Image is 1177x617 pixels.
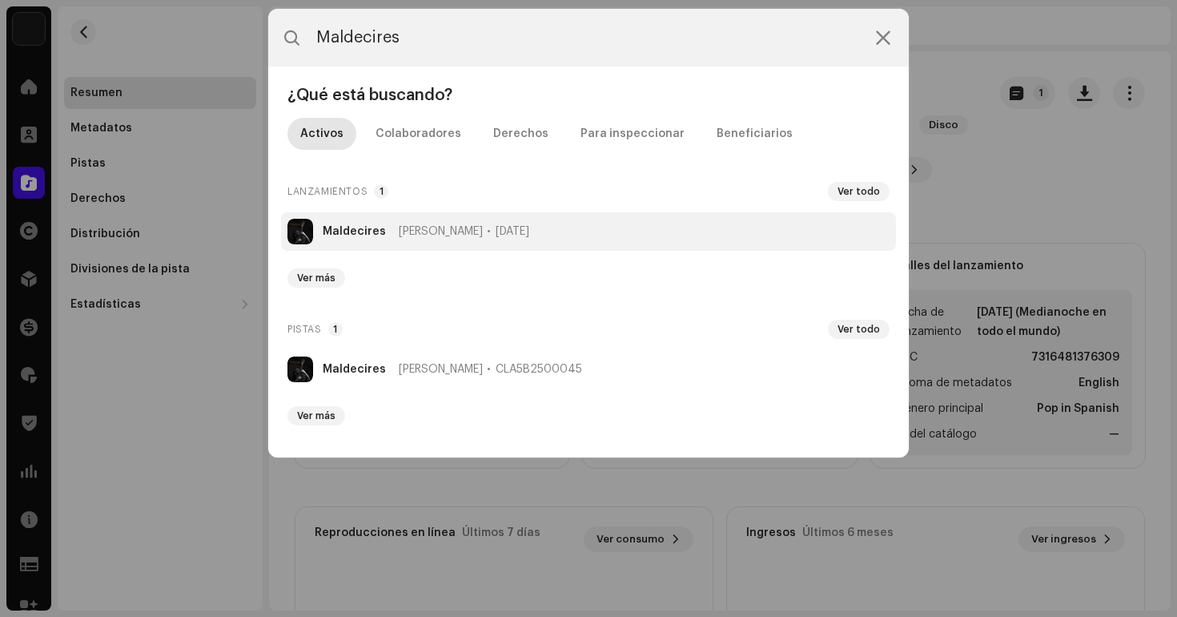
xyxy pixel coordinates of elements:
[287,357,313,382] img: 875d399a-77a8-49a0-b6af-ce830848534e
[828,320,890,339] button: Ver todo
[374,184,388,199] p-badge: 1
[287,219,313,244] img: 875d399a-77a8-49a0-b6af-ce830848534e
[268,9,909,67] input: Buscar
[496,225,529,238] span: [DATE]
[376,118,461,150] div: Colaboradores
[297,272,335,284] span: Ver más
[717,118,793,150] div: Beneficiarios
[287,406,345,425] button: Ver más
[287,320,322,339] span: Pistas
[297,409,335,422] span: Ver más
[580,118,685,150] div: Para inspeccionar
[493,118,548,150] div: Derechos
[287,182,368,201] span: Lanzamientos
[323,225,386,238] strong: Maldecires
[281,86,896,105] div: ¿Qué está buscando?
[828,182,890,201] button: Ver todo
[287,268,345,288] button: Ver más
[838,185,880,198] span: Ver todo
[399,225,483,238] span: [PERSON_NAME]
[496,363,582,376] span: CLA5B2500045
[323,363,386,376] strong: Maldecires
[838,323,880,336] span: Ver todo
[300,118,343,150] div: Activos
[399,363,483,376] span: [PERSON_NAME]
[328,322,343,337] p-badge: 1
